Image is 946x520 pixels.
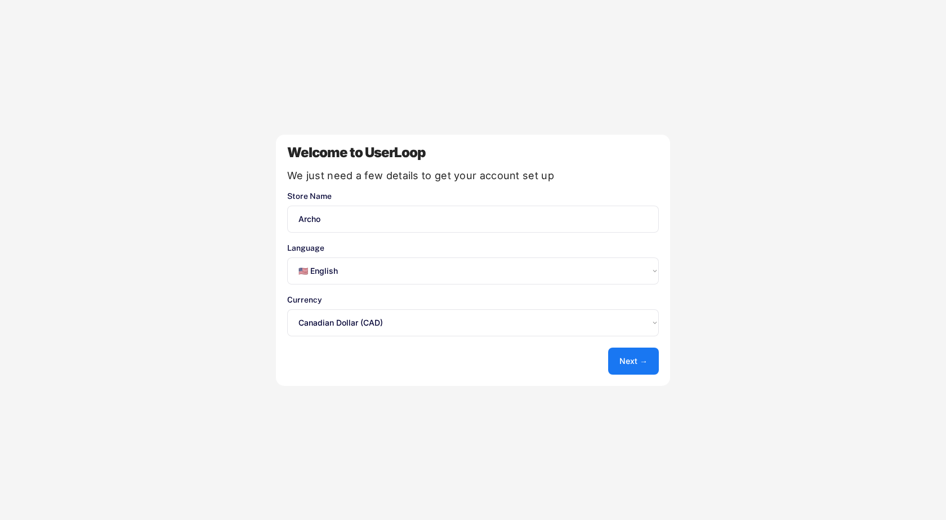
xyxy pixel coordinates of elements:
[287,192,659,200] div: Store Name
[287,296,659,304] div: Currency
[608,348,659,375] button: Next →
[287,206,659,233] input: You store's name
[287,244,659,252] div: Language
[287,171,659,181] div: We just need a few details to get your account set up
[287,146,659,159] div: Welcome to UserLoop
